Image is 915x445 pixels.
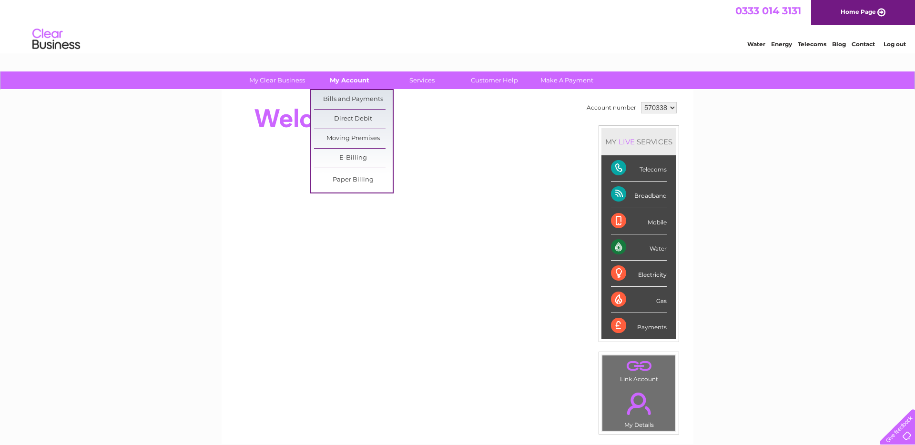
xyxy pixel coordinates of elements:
[605,358,673,374] a: .
[32,25,81,54] img: logo.png
[771,40,792,48] a: Energy
[605,387,673,420] a: .
[611,287,667,313] div: Gas
[611,208,667,234] div: Mobile
[611,313,667,339] div: Payments
[617,137,637,146] div: LIVE
[798,40,826,48] a: Telecoms
[602,384,676,431] td: My Details
[310,71,389,89] a: My Account
[314,110,393,129] a: Direct Debit
[584,100,639,116] td: Account number
[611,261,667,287] div: Electricity
[832,40,846,48] a: Blog
[238,71,316,89] a: My Clear Business
[455,71,534,89] a: Customer Help
[611,234,667,261] div: Water
[611,182,667,208] div: Broadband
[314,171,393,190] a: Paper Billing
[233,5,683,46] div: Clear Business is a trading name of Verastar Limited (registered in [GEOGRAPHIC_DATA] No. 3667643...
[383,71,461,89] a: Services
[314,149,393,168] a: E-Billing
[528,71,606,89] a: Make A Payment
[611,155,667,182] div: Telecoms
[314,90,393,109] a: Bills and Payments
[735,5,801,17] a: 0333 014 3131
[852,40,875,48] a: Contact
[314,129,393,148] a: Moving Premises
[601,128,676,155] div: MY SERVICES
[747,40,765,48] a: Water
[884,40,906,48] a: Log out
[602,355,676,385] td: Link Account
